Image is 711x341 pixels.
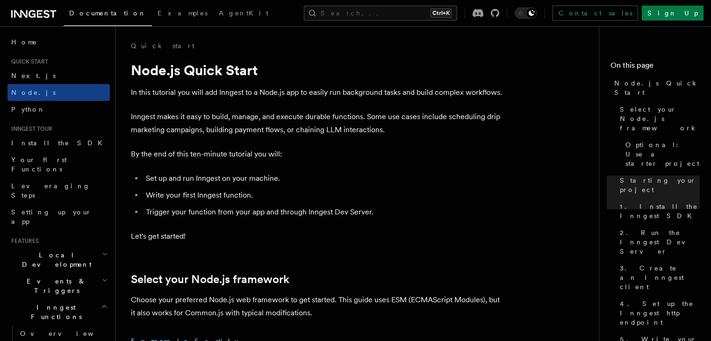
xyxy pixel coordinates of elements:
p: Inngest makes it easy to build, manage, and execute durable functions. Some use cases include sch... [131,110,505,136]
span: Starting your project [620,176,700,194]
a: Home [7,34,110,50]
h1: Node.js Quick Start [131,62,505,78]
h4: On this page [610,60,700,75]
p: Choose your preferred Node.js web framework to get started. This guide uses ESM (ECMAScript Modul... [131,293,505,320]
a: Optional: Use a starter project [622,136,700,172]
a: Node.js [7,84,110,101]
span: Documentation [69,9,146,17]
span: Quick start [7,58,48,65]
span: 4. Set up the Inngest http endpoint [620,299,700,327]
button: Local Development [7,247,110,273]
span: Node.js Quick Start [614,78,700,97]
a: Contact sales [553,6,638,21]
span: Install the SDK [11,139,108,147]
button: Inngest Functions [7,299,110,325]
span: Inngest Functions [7,303,101,321]
button: Toggle dark mode [515,7,537,19]
span: AgentKit [219,9,268,17]
span: 2. Run the Inngest Dev Server [620,228,700,256]
button: Events & Triggers [7,273,110,299]
kbd: Ctrl+K [431,8,452,18]
a: Documentation [64,3,152,26]
span: Overview [20,330,116,337]
a: Starting your project [616,172,700,198]
span: Local Development [7,250,102,269]
a: Leveraging Steps [7,178,110,204]
span: Node.js [11,89,56,96]
a: Install the SDK [7,135,110,151]
a: Your first Functions [7,151,110,178]
button: Search...Ctrl+K [304,6,457,21]
span: Next.js [11,72,56,79]
a: 2. Run the Inngest Dev Server [616,224,700,260]
span: Python [11,106,45,113]
a: Select your Node.js framework [131,273,289,286]
a: 4. Set up the Inngest http endpoint [616,295,700,331]
span: Home [11,37,37,47]
a: Setting up your app [7,204,110,230]
a: Next.js [7,67,110,84]
span: Your first Functions [11,156,67,173]
a: Python [7,101,110,118]
li: Set up and run Inngest on your machine. [143,172,505,185]
li: Trigger your function from your app and through Inngest Dev Server. [143,206,505,219]
p: By the end of this ten-minute tutorial you will: [131,148,505,161]
p: In this tutorial you will add Inngest to a Node.js app to easily run background tasks and build c... [131,86,505,99]
span: Inngest tour [7,125,52,133]
a: Quick start [131,41,194,50]
span: Setting up your app [11,208,92,225]
a: 3. Create an Inngest client [616,260,700,295]
span: Leveraging Steps [11,182,90,199]
span: Features [7,237,39,245]
a: 1. Install the Inngest SDK [616,198,700,224]
a: Node.js Quick Start [610,75,700,101]
span: 1. Install the Inngest SDK [620,202,700,220]
span: Examples [158,9,208,17]
a: Sign Up [642,6,704,21]
span: Select your Node.js framework [620,105,700,133]
a: AgentKit [213,3,274,25]
a: Select your Node.js framework [616,101,700,136]
a: Examples [152,3,213,25]
span: 3. Create an Inngest client [620,263,700,291]
p: Let's get started! [131,230,505,243]
li: Write your first Inngest function. [143,189,505,202]
span: Events & Triggers [7,277,102,295]
span: Optional: Use a starter project [625,140,700,168]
